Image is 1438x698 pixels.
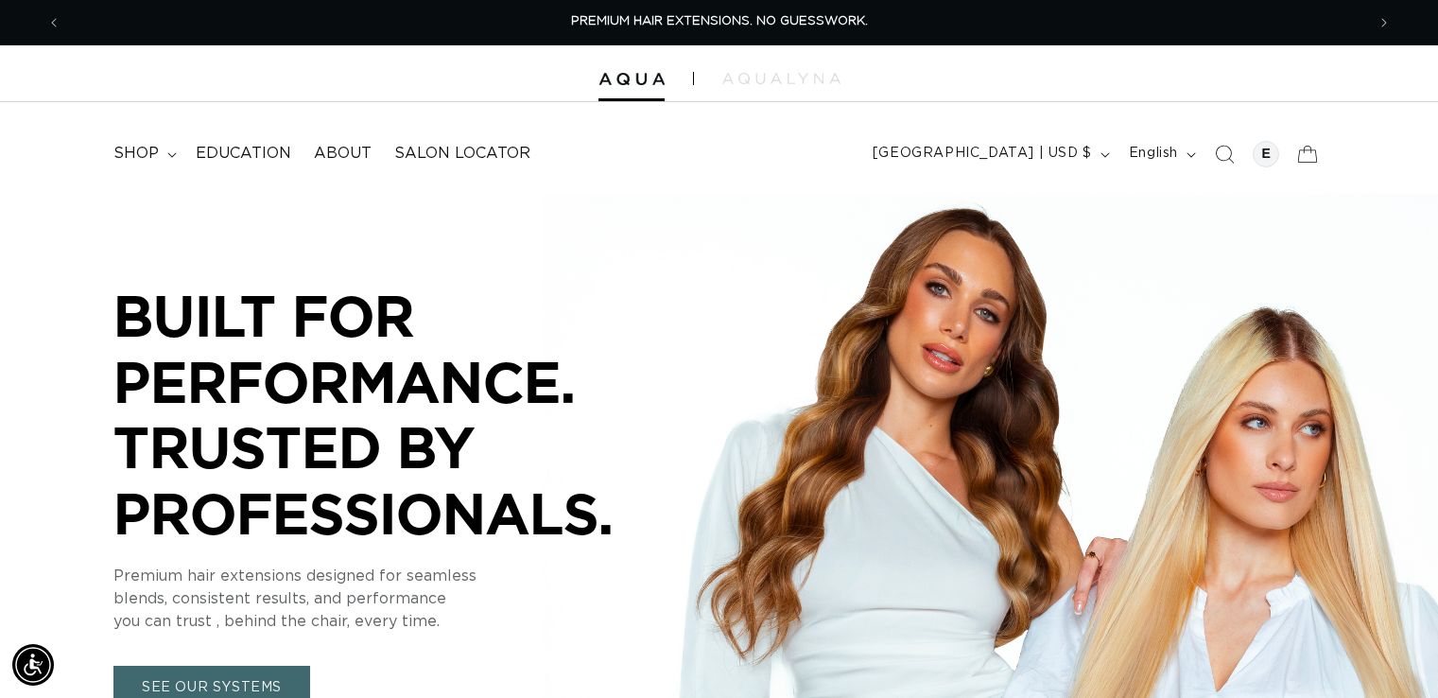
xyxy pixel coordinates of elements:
[113,611,681,634] p: you can trust , behind the chair, every time.
[113,588,681,611] p: blends, consistent results, and performance
[33,5,75,41] button: Previous announcement
[1363,5,1405,41] button: Next announcement
[303,132,383,175] a: About
[314,144,372,164] span: About
[571,15,868,27] span: PREMIUM HAIR EXTENSIONS. NO GUESSWORK.
[383,132,542,175] a: Salon Locator
[1117,136,1204,172] button: English
[113,144,159,164] span: shop
[102,132,184,175] summary: shop
[113,283,681,546] p: BUILT FOR PERFORMANCE. TRUSTED BY PROFESSIONALS.
[873,144,1092,164] span: [GEOGRAPHIC_DATA] | USD $
[113,566,681,588] p: Premium hair extensions designed for seamless
[598,73,665,86] img: Aqua Hair Extensions
[1204,133,1245,175] summary: Search
[722,73,840,84] img: aqualyna.com
[394,144,530,164] span: Salon Locator
[1129,144,1178,164] span: English
[196,144,291,164] span: Education
[184,132,303,175] a: Education
[12,644,54,686] div: Accessibility Menu
[861,136,1117,172] button: [GEOGRAPHIC_DATA] | USD $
